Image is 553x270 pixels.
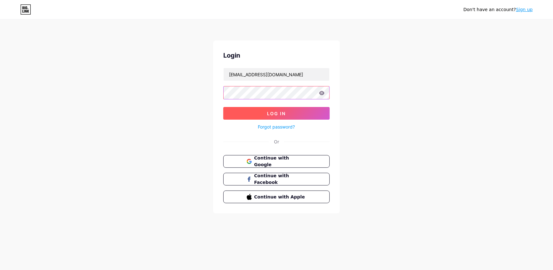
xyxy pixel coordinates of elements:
span: Continue with Apple [254,194,307,200]
span: Log In [267,111,286,116]
div: Don't have an account? [463,6,533,13]
span: Continue with Facebook [254,173,307,186]
a: Sign up [516,7,533,12]
a: Forgot password? [258,123,295,130]
button: Continue with Apple [223,191,330,203]
span: Continue with Google [254,155,307,168]
div: Or [274,138,279,145]
input: Username [224,68,329,81]
button: Continue with Google [223,155,330,168]
button: Continue with Facebook [223,173,330,185]
button: Log In [223,107,330,120]
div: Login [223,51,330,60]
